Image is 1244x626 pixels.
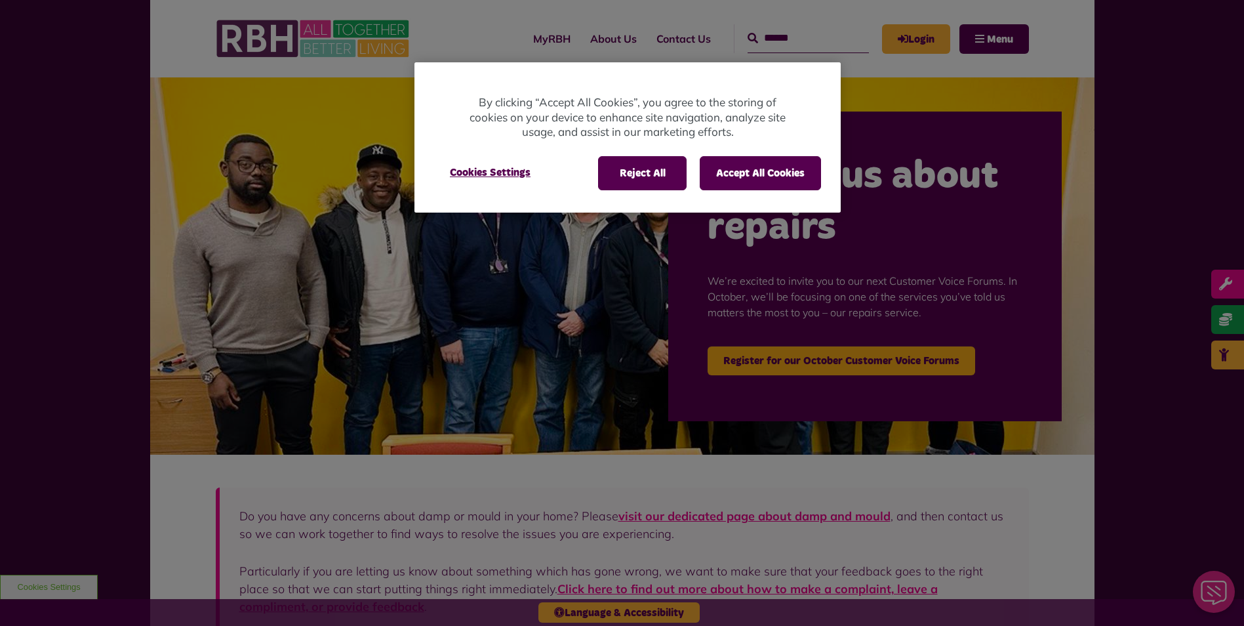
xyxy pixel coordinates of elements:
[414,62,841,213] div: Cookie banner
[700,156,821,190] button: Accept All Cookies
[434,156,546,189] button: Cookies Settings
[414,62,841,213] div: Privacy
[467,95,788,140] p: By clicking “Accept All Cookies”, you agree to the storing of cookies on your device to enhance s...
[8,4,50,46] div: Close Web Assistant
[598,156,687,190] button: Reject All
